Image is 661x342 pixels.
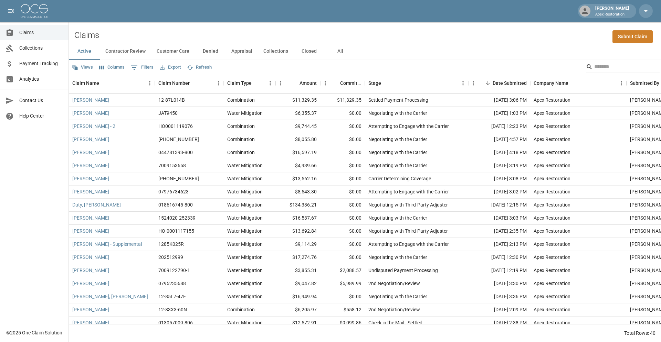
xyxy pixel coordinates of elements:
div: Apex Restoration [534,241,570,248]
button: Sort [330,78,340,88]
div: Combination [227,123,255,130]
div: Negotiating with the Carrier [368,110,427,117]
div: $6,355.37 [275,107,320,120]
div: $6,205.97 [275,303,320,316]
div: Attempting to Engage with the Carrier [368,241,449,248]
div: Water Mitigation [227,241,263,248]
div: Water Mitigation [227,175,263,182]
div: $0.00 [320,146,365,159]
a: [PERSON_NAME] [72,319,109,326]
div: Apex Restoration [534,228,570,234]
div: [DATE] 1:03 PM [468,107,530,120]
div: Search [586,61,660,74]
div: $11,329.35 [320,94,365,107]
div: $0.00 [320,212,365,225]
a: [PERSON_NAME] [72,214,109,221]
div: Date Submitted [493,73,527,93]
div: $0.00 [320,290,365,303]
div: $0.00 [320,120,365,133]
button: Collections [258,43,294,60]
div: Combination [227,149,255,156]
div: 0795235688 [158,280,186,287]
div: $16,949.94 [275,290,320,303]
div: [DATE] 12:30 PM [468,251,530,264]
div: Apex Restoration [534,97,570,103]
button: Views [70,62,95,73]
a: [PERSON_NAME] [72,162,109,169]
div: 2nd Negotiation/Review [368,306,420,313]
button: Sort [190,78,199,88]
span: Help Center [19,112,63,120]
div: 1524020-252339 [158,214,196,221]
div: 044781393-800 [158,149,193,156]
div: Committed Amount [320,73,365,93]
div: Water Mitigation [227,201,263,208]
button: Closed [294,43,325,60]
div: 07976734623 [158,188,189,195]
div: Carrier Determining Coverage [368,175,431,182]
div: 1285K025R [158,241,184,248]
button: Menu [265,78,275,88]
div: 7009153658 [158,162,186,169]
div: Amount [300,73,317,93]
div: [DATE] 3:30 PM [468,277,530,290]
a: [PERSON_NAME] [72,280,109,287]
a: [PERSON_NAME] [72,306,109,313]
div: Check in the Mail - Settled [368,319,422,326]
div: [DATE] 3:06 PM [468,94,530,107]
div: Water Mitigation [227,267,263,274]
div: Combination [227,306,255,313]
a: Submit Claim [612,30,653,43]
div: Claim Type [227,73,252,93]
div: $9,114.29 [275,238,320,251]
button: Sort [99,78,109,88]
div: [DATE] 12:23 PM [468,120,530,133]
div: Apex Restoration [534,201,570,208]
a: [PERSON_NAME] - Supplemental [72,241,142,248]
a: [PERSON_NAME] [72,228,109,234]
div: Attempting to Engage with the Carrier [368,123,449,130]
h2: Claims [74,30,99,40]
div: Negotiating with Third-Party Adjuster [368,201,448,208]
div: Negotiating with the Carrier [368,293,427,300]
div: Water Mitigation [227,319,263,326]
div: Apex Restoration [534,175,570,182]
a: [PERSON_NAME] - 2 [72,123,115,130]
button: Sort [381,78,391,88]
div: Apex Restoration [534,280,570,287]
div: Apex Restoration [534,319,570,326]
div: 12-87L014B [158,97,185,103]
div: 2nd Negotiation/Review [368,280,420,287]
div: Stage [365,73,468,93]
div: $8,055.80 [275,133,320,146]
p: Apex Restoration [595,12,629,18]
a: [PERSON_NAME] [72,110,109,117]
div: 300-0442057-2025 [158,136,199,143]
div: Water Mitigation [227,228,263,234]
div: Water Mitigation [227,254,263,261]
a: Duty, [PERSON_NAME] [72,201,121,208]
a: [PERSON_NAME] [72,188,109,195]
div: Combination [227,136,255,143]
div: Apex Restoration [534,267,570,274]
span: Claims [19,29,63,36]
div: $9,744.45 [275,120,320,133]
button: Menu [616,78,627,88]
div: Water Mitigation [227,280,263,287]
button: Select columns [97,62,126,73]
div: [DATE] 3:02 PM [468,185,530,199]
button: Appraisal [226,43,258,60]
div: [DATE] 3:08 PM [468,172,530,185]
button: All [325,43,356,60]
div: Water Mitigation [227,214,263,221]
div: dynamic tabs [69,43,661,60]
button: Sort [483,78,493,88]
div: $0.00 [320,133,365,146]
div: Water Mitigation [227,293,263,300]
div: [DATE] 3:36 PM [468,290,530,303]
div: $0.00 [320,225,365,238]
div: $17,274.76 [275,251,320,264]
a: [PERSON_NAME] [72,267,109,274]
div: HO-0001117155 [158,228,194,234]
button: Denied [195,43,226,60]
